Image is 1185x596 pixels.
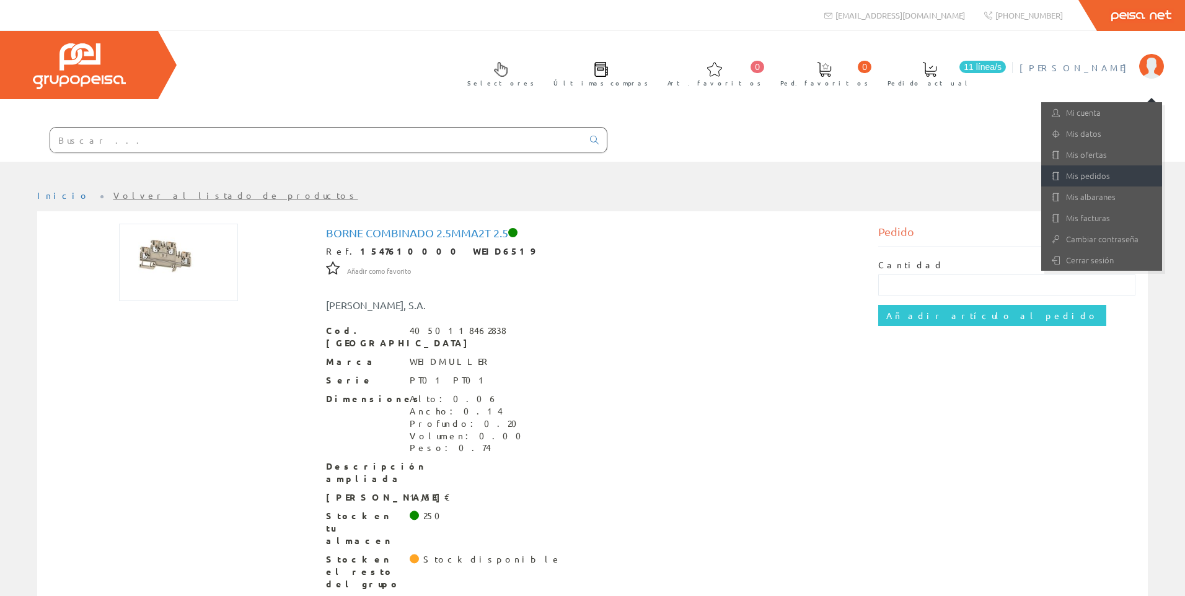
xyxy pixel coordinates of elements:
[455,51,540,94] a: Selectores
[347,266,411,276] span: Añadir como favorito
[113,190,358,201] a: Volver al listado de productos
[326,356,400,368] span: Marca
[667,77,761,89] span: Art. favoritos
[1041,229,1162,250] a: Cambiar contraseña
[326,325,400,349] span: Cod. [GEOGRAPHIC_DATA]
[410,442,529,454] div: Peso: 0.74
[1041,208,1162,229] a: Mis facturas
[878,259,944,271] label: Cantidad
[751,61,764,73] span: 0
[326,393,400,405] span: Dimensiones
[317,298,639,312] div: [PERSON_NAME], S.A.
[410,405,529,418] div: Ancho: 0.14
[410,374,489,387] div: PT01 PT01
[326,460,400,485] span: Descripción ampliada
[423,510,447,522] div: 250
[33,43,126,89] img: Grupo Peisa
[326,227,860,239] h1: Borne combinado 2.5mmA2T 2.5
[1020,61,1133,74] span: [PERSON_NAME]
[1041,250,1162,271] a: Cerrar sesión
[326,553,400,590] span: Stock en el resto del grupo
[1041,186,1162,208] a: Mis albaranes
[835,10,965,20] span: [EMAIL_ADDRESS][DOMAIN_NAME]
[410,418,529,430] div: Profundo: 0.20
[995,10,1063,20] span: [PHONE_NUMBER]
[37,190,90,201] a: Inicio
[541,51,654,94] a: Últimas compras
[326,245,860,258] div: Ref.
[423,553,562,566] div: Stock disponible
[1041,144,1162,165] a: Mis ofertas
[410,491,451,504] div: 1,53 €
[888,77,972,89] span: Pedido actual
[360,245,535,256] strong: 1547610000 WEID6519
[878,305,1106,326] input: Añadir artículo al pedido
[858,61,871,73] span: 0
[326,374,400,387] span: Serie
[959,61,1006,73] span: 11 línea/s
[467,77,534,89] span: Selectores
[410,430,529,442] div: Volumen: 0.00
[875,51,1009,94] a: 11 línea/s Pedido actual
[553,77,648,89] span: Últimas compras
[410,325,506,337] div: 4050118462838
[1041,123,1162,144] a: Mis datos
[347,265,411,276] a: Añadir como favorito
[410,393,529,405] div: Alto: 0.06
[410,356,492,368] div: WEIDMULLER
[50,128,583,152] input: Buscar ...
[1041,165,1162,186] a: Mis pedidos
[326,510,400,547] span: Stock en tu almacen
[1020,51,1164,63] a: [PERSON_NAME]
[119,224,238,301] img: Foto artículo Borne combinado 2.5mmA2T 2.5 (192x124.67532467532)
[780,77,868,89] span: Ped. favoritos
[878,224,1136,247] div: Pedido
[326,491,400,504] span: [PERSON_NAME]
[1041,102,1162,123] a: Mi cuenta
